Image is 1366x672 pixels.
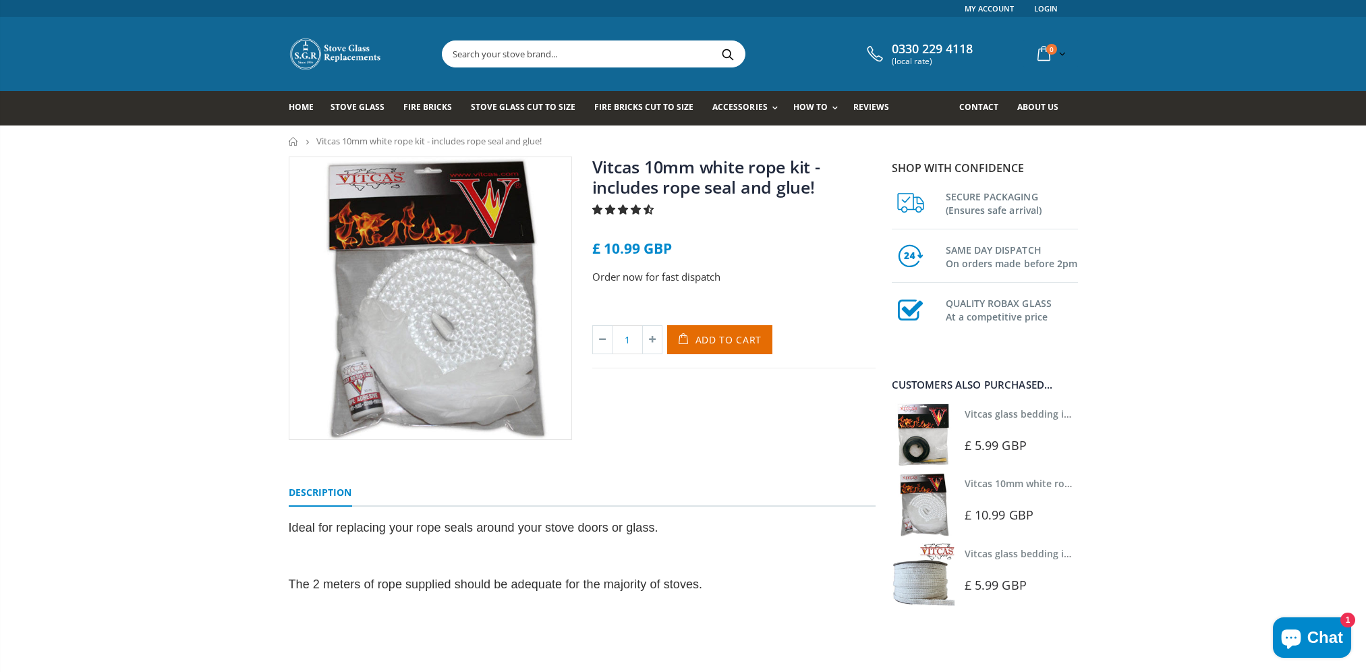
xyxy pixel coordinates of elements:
[965,577,1027,593] span: £ 5.99 GBP
[289,101,314,113] span: Home
[965,408,1216,420] a: Vitcas glass bedding in tape - 2mm x 10mm x 2 meters
[289,157,571,439] img: nt-kit-12mm-dia.white-fire-rope-adhesive-517-p_800x_crop_center.jpg
[946,188,1078,217] h3: SECURE PACKAGING (Ensures safe arrival)
[289,137,299,146] a: Home
[289,480,352,507] a: Description
[892,42,973,57] span: 0330 229 4118
[1032,40,1069,67] a: 0
[892,543,955,606] img: Vitcas stove glass bedding in tape
[946,241,1078,271] h3: SAME DAY DISPATCH On orders made before 2pm
[965,477,1229,490] a: Vitcas 10mm white rope kit - includes rope seal and glue!
[1017,101,1058,113] span: About us
[592,269,876,285] p: Order now for fast dispatch
[1017,91,1069,125] a: About us
[959,91,1008,125] a: Contact
[403,91,462,125] a: Fire Bricks
[594,91,704,125] a: Fire Bricks Cut To Size
[863,42,973,66] a: 0330 229 4118 (local rate)
[471,91,586,125] a: Stove Glass Cut To Size
[712,101,767,113] span: Accessories
[892,403,955,466] img: Vitcas stove glass bedding in tape
[946,294,1078,324] h3: QUALITY ROBAX GLASS At a competitive price
[793,91,845,125] a: How To
[592,155,820,198] a: Vitcas 10mm white rope kit - includes rope seal and glue!
[713,41,743,67] button: Search
[471,101,575,113] span: Stove Glass Cut To Size
[853,91,899,125] a: Reviews
[965,507,1033,523] span: £ 10.99 GBP
[892,57,973,66] span: (local rate)
[892,380,1078,390] div: Customers also purchased...
[695,333,762,346] span: Add to Cart
[667,325,773,354] button: Add to Cart
[793,101,828,113] span: How To
[289,521,658,534] span: Ideal for replacing your rope seals around your stove doors or glass.
[331,101,385,113] span: Stove Glass
[1046,44,1057,55] span: 0
[712,91,784,125] a: Accessories
[289,37,383,71] img: Stove Glass Replacement
[289,91,324,125] a: Home
[289,578,703,591] span: The 2 meters of rope supplied should be adequate for the majority of stoves.
[331,91,395,125] a: Stove Glass
[316,135,542,147] span: Vitcas 10mm white rope kit - includes rope seal and glue!
[403,101,452,113] span: Fire Bricks
[959,101,998,113] span: Contact
[892,160,1078,176] p: Shop with confidence
[443,41,896,67] input: Search your stove brand...
[892,473,955,536] img: Vitcas white rope, glue and gloves kit 10mm
[965,437,1027,453] span: £ 5.99 GBP
[594,101,693,113] span: Fire Bricks Cut To Size
[853,101,889,113] span: Reviews
[592,202,656,216] span: 4.66 stars
[965,547,1251,560] a: Vitcas glass bedding in tape - 2mm x 15mm x 2 meters (White)
[1269,617,1355,661] inbox-online-store-chat: Shopify online store chat
[592,239,672,258] span: £ 10.99 GBP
